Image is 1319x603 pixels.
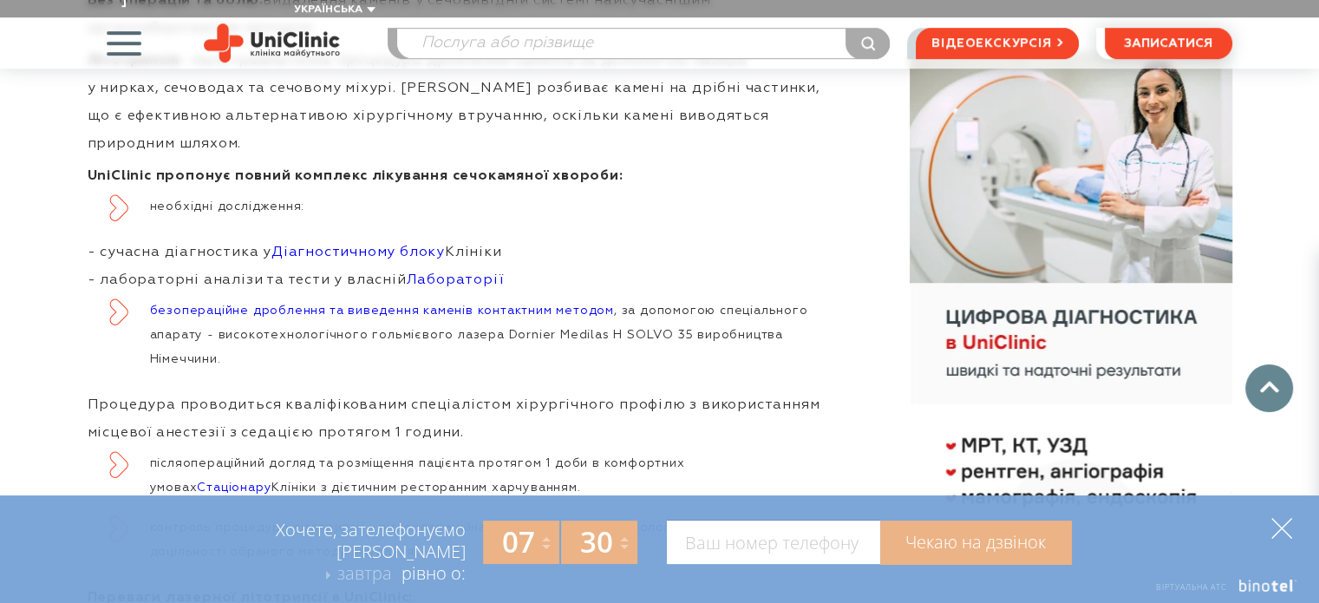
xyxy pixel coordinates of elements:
div: Хочете, зателефонуємо [PERSON_NAME] рівно о: [235,519,466,587]
span: відеоекскурсія [931,29,1051,58]
span: завтра [337,561,392,585]
p: - малотравматична процедура дроблення каменів за допомогою лазера у нирках, сечоводах та сечовому... [88,47,842,158]
a: відеоекскурсія [916,28,1078,59]
img: Uniclinic [204,23,340,62]
a: Чекаю на дзвінок [880,521,1071,564]
a: Віртуальна АТС [1137,580,1297,603]
a: Діагностичному блоку [271,246,445,259]
li: післяопераційний догляд та розміщення пацієнта протягом 1 доби в комфортних умовах Клініки з дієт... [109,451,842,500]
button: Українська [290,3,375,16]
a: Лабораторії [407,273,504,287]
span: записатися [1124,37,1212,49]
li: необхідні дослідження: [109,194,842,219]
p: - сучасна діагностика у Клініки - лабораторні аналізи та тести у власній [88,239,842,294]
span: Українська [294,4,362,15]
input: Ваш номер телефону [667,521,880,564]
a: Стаціонару [197,482,271,494]
span: 07 [502,522,535,561]
span: Віртуальна АТС [1156,581,1227,593]
li: , за допомогою спеціального апарату - високотехнологічного гольмієвого лазера Dornier Medilas H S... [109,298,842,371]
button: записатися [1105,28,1232,59]
p: Процедура проводиться кваліфікованим спеціалістом хірургічного профілю з використанням місцевої а... [88,391,842,447]
span: 30 [580,522,613,561]
strong: UniClinic пропонує повний комплекс лікування сечокамяної хвороби: [88,169,624,183]
a: безопераційне дроблення та виведення каменів контактним методом [150,305,614,317]
input: Послуга або прізвище [397,29,890,58]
